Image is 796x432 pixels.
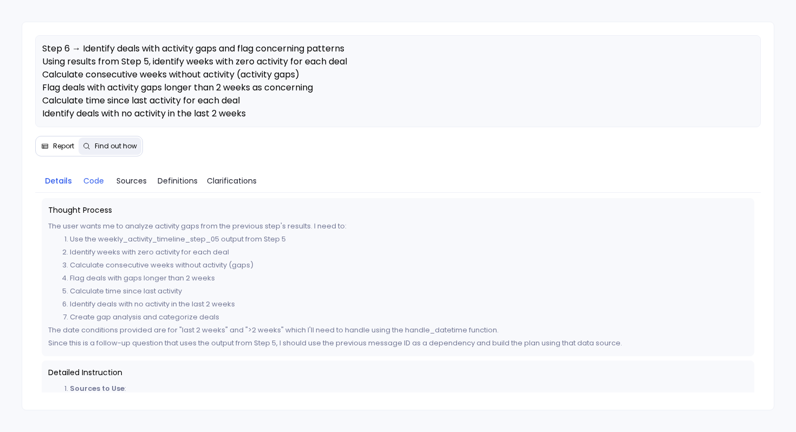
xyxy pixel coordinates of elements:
[48,205,748,215] span: Thought Process
[79,138,141,155] button: Find out how
[48,220,748,233] p: The user wants me to analyze activity gaps from the previous step's results. I need to:
[70,233,748,246] li: Use the weekly_activity_timeline_step_05 output from Step 5
[45,175,72,187] span: Details
[48,324,748,337] p: The date conditions provided are for "last 2 weeks" and ">2 weeks" which I'll need to handle usin...
[83,175,104,187] span: Code
[70,246,748,259] li: Identify weeks with zero activity for each deal
[70,382,748,408] li: :
[48,367,748,378] span: Detailed Instruction
[37,138,79,155] button: Report
[53,142,74,150] span: Report
[158,175,198,187] span: Definitions
[70,272,748,285] li: Flag deals with gaps longer than 2 weeks
[48,337,748,350] p: Since this is a follow-up question that uses the output from Step 5, I should use the previous me...
[207,175,257,187] span: Clarifications
[95,142,137,150] span: Find out how
[70,259,748,272] li: Calculate consecutive weeks without activity (gaps)
[70,311,748,324] li: Create gap analysis and categorize deals
[70,383,125,394] strong: Sources to Use
[116,175,147,187] span: Sources
[70,298,748,311] li: Identify deals with no activity in the last 2 weeks
[42,42,628,146] span: Step 6 → Identify deals with activity gaps and flag concerning patterns Using results from Step 5...
[70,285,748,298] li: Calculate time since last activity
